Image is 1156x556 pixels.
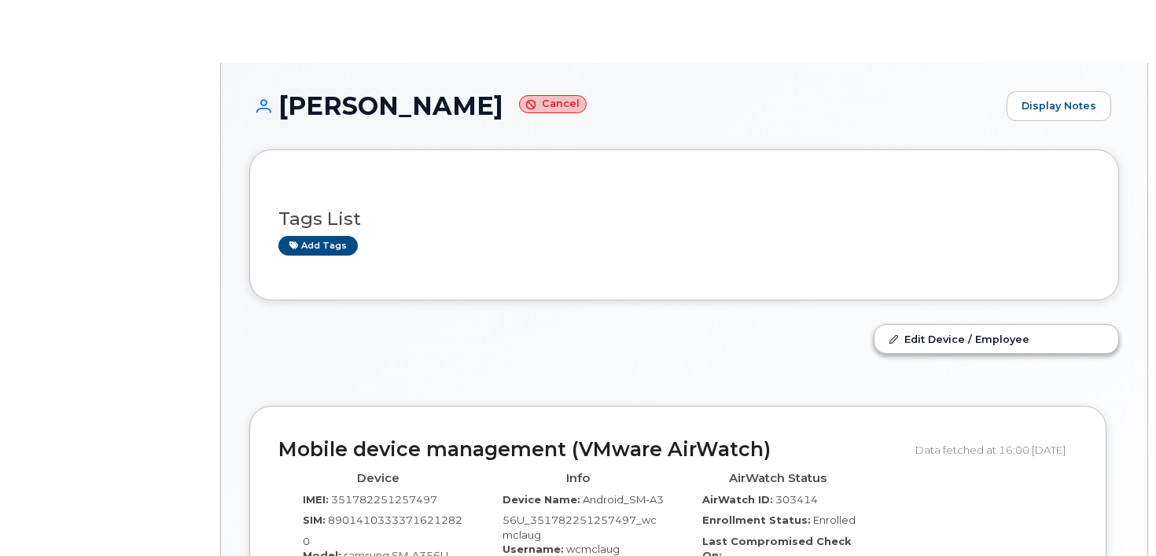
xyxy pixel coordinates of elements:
span: 303414 [775,493,818,506]
label: Enrollment Status: [702,513,811,528]
div: Data fetched at 16:00 [DATE] [915,435,1077,465]
label: Device Name: [503,492,580,507]
a: Display Notes [1007,91,1111,121]
h1: [PERSON_NAME] [249,92,999,120]
span: Enrolled [813,514,856,526]
h3: Tags List [278,209,1090,229]
label: IMEI: [303,492,329,507]
span: wcmclaug [566,543,620,555]
a: Edit Device / Employee [874,325,1118,353]
label: SIM: [303,513,326,528]
h2: Mobile device management (VMware AirWatch) [278,439,904,461]
label: AirWatch ID: [702,492,773,507]
span: 351782251257497 [331,493,437,506]
h4: Device [290,472,466,485]
small: Cancel [519,95,587,113]
a: Add tags [278,236,358,256]
span: 89014103333716212820 [303,514,462,547]
h4: AirWatch Status [690,472,866,485]
span: Android_SM-A356U_351782251257497_wcmclaug [503,493,664,541]
h4: Info [490,472,666,485]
